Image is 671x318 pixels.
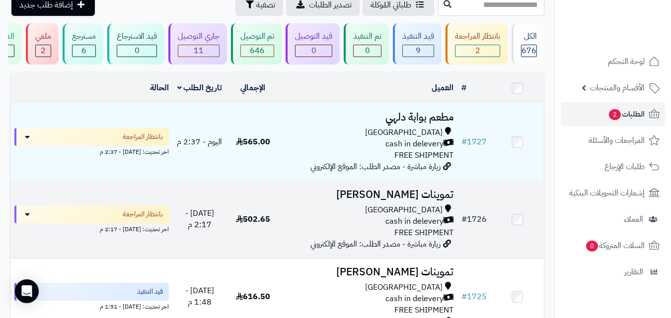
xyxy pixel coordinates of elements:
a: الطلبات2 [561,102,665,126]
h3: تموينات [PERSON_NAME] [284,189,453,200]
span: 646 [250,45,265,57]
span: السلات المتروكة [585,239,645,253]
span: إشعارات التحويلات البنكية [569,186,645,200]
a: المراجعات والأسئلة [561,128,665,152]
span: زيارة مباشرة - مصدر الطلب: الموقع الإلكتروني [310,161,441,173]
div: بانتظار المراجعة [455,31,500,42]
span: cash in delevery [385,216,444,227]
span: زيارة مباشرة - مصدر الطلب: الموقع الإلكتروني [310,238,441,250]
a: التقارير [561,260,665,284]
div: 11 [178,45,219,57]
div: مسترجع [72,31,96,42]
span: 0 [135,45,140,57]
span: العملاء [624,212,643,226]
div: قيد التوصيل [295,31,332,42]
a: #1727 [461,136,487,148]
span: # [461,136,467,148]
span: 2 [609,109,621,121]
span: اليوم - 2:37 م [177,136,222,148]
span: # [461,213,467,225]
span: 616.50 [236,291,270,303]
a: تم التنفيذ 0 [342,23,391,64]
span: قيد التنفيذ [137,287,163,297]
div: 0 [354,45,381,57]
a: طلبات الإرجاع [561,155,665,179]
a: جاري التوصيل 11 [166,23,229,64]
div: 0 [117,45,156,57]
span: [GEOGRAPHIC_DATA] [365,282,443,293]
a: الكل676 [510,23,546,64]
span: [GEOGRAPHIC_DATA] [365,127,443,138]
span: 676 [522,45,536,57]
a: ملغي 2 [24,23,61,64]
div: Open Intercom Messenger [15,279,39,303]
div: قيد الاسترجاع [117,31,157,42]
span: 2 [475,45,480,57]
span: 2 [41,45,46,57]
div: 6 [73,45,95,57]
a: قيد التوصيل 0 [284,23,342,64]
span: cash in delevery [385,138,444,150]
span: 502.65 [236,213,270,225]
div: اخر تحديث: [DATE] - 2:17 م [14,223,169,234]
div: جاري التوصيل [178,31,220,42]
a: #1725 [461,291,487,303]
a: السلات المتروكة0 [561,234,665,257]
a: مسترجع 6 [61,23,105,64]
span: 6 [81,45,86,57]
div: اخر تحديث: [DATE] - 2:37 م [14,146,169,156]
span: بانتظار المراجعة [123,132,163,142]
a: إشعارات التحويلات البنكية [561,181,665,205]
span: التقارير [624,265,643,279]
span: FREE SHIPMENT [394,149,453,161]
a: الحالة [150,82,169,94]
a: العملاء [561,207,665,231]
div: تم التوصيل [240,31,274,42]
span: 9 [416,45,421,57]
a: #1726 [461,213,487,225]
div: تم التنفيذ [353,31,381,42]
a: قيد التنفيذ 9 [391,23,444,64]
span: بانتظار المراجعة [123,209,163,219]
div: ملغي [35,31,51,42]
span: [DATE] - 2:17 م [185,207,214,231]
span: طلبات الإرجاع [604,160,645,174]
span: 0 [365,45,370,57]
span: FREE SHIPMENT [394,304,453,316]
span: cash in delevery [385,293,444,305]
span: 0 [311,45,316,57]
h3: تموينات [PERSON_NAME] [284,266,453,278]
a: لوحة التحكم [561,50,665,73]
h3: مطعم بوابة دلهي [284,112,453,123]
div: 2 [455,45,500,57]
div: 9 [403,45,434,57]
span: FREE SHIPMENT [394,227,453,239]
span: [DATE] - 1:48 م [185,285,214,308]
span: لوحة التحكم [608,55,645,68]
div: 0 [296,45,332,57]
a: العميل [432,82,453,94]
a: الإجمالي [240,82,265,94]
img: logo-2.png [603,22,662,43]
div: قيد التنفيذ [402,31,434,42]
div: الكل [521,31,537,42]
div: 2 [36,45,51,57]
div: اخر تحديث: [DATE] - 1:51 م [14,301,169,311]
a: # [461,82,466,94]
div: 646 [241,45,274,57]
span: [GEOGRAPHIC_DATA] [365,204,443,216]
span: 565.00 [236,136,270,148]
span: المراجعات والأسئلة [589,133,645,147]
span: الطلبات [608,107,645,121]
span: 11 [194,45,204,57]
a: قيد الاسترجاع 0 [105,23,166,64]
a: بانتظار المراجعة 2 [444,23,510,64]
a: تاريخ الطلب [177,82,223,94]
span: # [461,291,467,303]
a: تم التوصيل 646 [229,23,284,64]
span: 0 [586,241,598,252]
span: الأقسام والمنتجات [590,81,645,95]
